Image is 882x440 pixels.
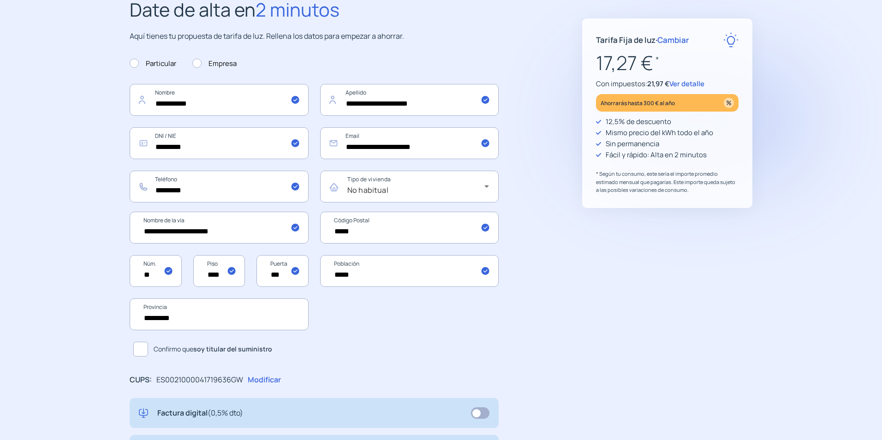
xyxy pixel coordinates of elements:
[647,79,669,89] span: 21,97 €
[130,58,176,69] label: Particular
[657,35,689,45] span: Cambiar
[723,32,739,48] img: rate-E.svg
[606,127,713,138] p: Mismo precio del kWh todo el año
[596,78,739,89] p: Con impuestos:
[601,98,675,108] p: Ahorrarás hasta 300 € al año
[192,58,237,69] label: Empresa
[157,407,243,419] p: Factura digital
[596,48,739,78] p: 17,27 €
[248,374,281,386] p: Modificar
[724,98,734,108] img: percentage_icon.svg
[208,408,243,418] span: (0,5% dto)
[596,170,739,194] p: * Según tu consumo, este sería el importe promedio estimado mensual que pagarías. Este importe qu...
[347,185,389,195] span: No habitual
[606,138,659,149] p: Sin permanencia
[669,79,704,89] span: Ver detalle
[606,116,671,127] p: 12,5% de descuento
[193,345,272,353] b: soy titular del suministro
[130,374,152,386] p: CUPS:
[156,374,243,386] p: ES0021000041719636GW
[139,407,148,419] img: digital-invoice.svg
[596,34,689,46] p: Tarifa Fija de luz ·
[606,149,707,161] p: Fácil y rápido: Alta en 2 minutos
[154,344,272,354] span: Confirmo que
[347,176,391,184] mat-label: Tipo de vivienda
[130,30,499,42] p: Aquí tienes tu propuesta de tarifa de luz. Rellena los datos para empezar a ahorrar.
